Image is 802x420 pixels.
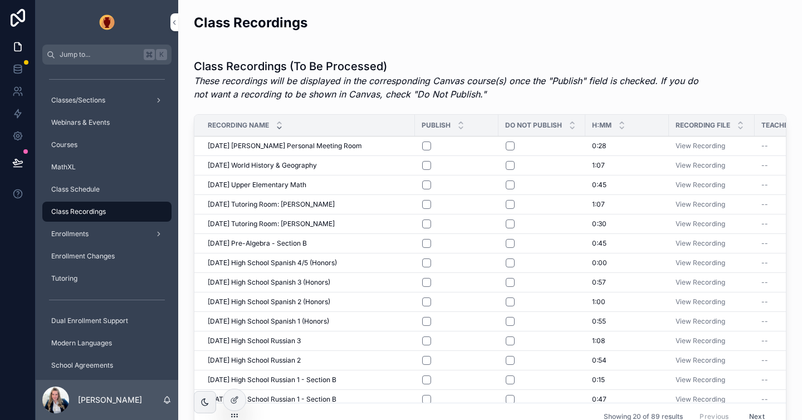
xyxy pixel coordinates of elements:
[98,13,116,31] img: App logo
[422,121,451,130] span: PUBLISH
[208,336,301,345] span: [DATE] High School Russian 3
[51,207,106,216] span: Class Recordings
[42,311,172,331] a: Dual Enrollment Support
[51,185,100,194] span: Class Schedule
[208,356,301,365] span: [DATE] High School Russian 2
[78,394,142,406] p: [PERSON_NAME]
[761,278,768,287] span: --
[42,333,172,353] a: Modern Languages
[42,90,172,110] a: Classes/Sections
[208,297,330,306] span: [DATE] High School Spanish 2 (Honors)
[676,239,725,247] a: View Recording
[194,13,307,32] h2: Class Recordings
[51,229,89,238] span: Enrollments
[592,141,606,150] span: 0:28
[676,141,725,150] a: View Recording
[676,219,725,228] a: View Recording
[42,135,172,155] a: Courses
[194,75,698,100] em: These recordings will be displayed in the corresponding Canvas course(s) once the "Publish" field...
[208,317,329,326] span: [DATE] High School Spanish 1 (Honors)
[592,336,605,345] span: 1:08
[42,246,172,266] a: Enrollment Changes
[761,297,768,306] span: --
[208,375,336,384] span: [DATE] High School Russian 1 - Section B
[676,317,725,325] a: View Recording
[194,58,703,74] h1: Class Recordings (To Be Processed)
[208,180,306,189] span: [DATE] Upper Elementary Math
[761,141,768,150] span: --
[208,141,362,150] span: [DATE] [PERSON_NAME] Personal Meeting Room
[42,268,172,289] a: Tutoring
[42,45,172,65] button: Jump to...K
[42,179,172,199] a: Class Schedule
[208,278,330,287] span: [DATE] High School Spanish 3 (Honors)
[761,375,768,384] span: --
[208,239,307,248] span: [DATE] Pre-Algebra - Section B
[592,121,612,130] span: H:MM
[36,65,178,380] div: scrollable content
[676,356,725,364] a: View Recording
[208,161,317,170] span: [DATE] World History & Geography
[592,375,605,384] span: 0:15
[42,113,172,133] a: Webinars & Events
[208,258,337,267] span: [DATE] High School Spanish 4/5 (Honors)
[51,118,110,127] span: Webinars & Events
[592,239,607,248] span: 0:45
[157,50,166,59] span: K
[676,200,725,208] a: View Recording
[676,258,725,267] a: View Recording
[676,336,725,345] a: View Recording
[761,336,768,345] span: --
[51,252,115,261] span: Enrollment Changes
[51,361,113,370] span: School Agreements
[761,317,768,326] span: --
[60,50,139,59] span: Jump to...
[592,297,605,306] span: 1:00
[761,239,768,248] span: --
[51,96,105,105] span: Classes/Sections
[592,219,607,228] span: 0:30
[208,219,335,228] span: [DATE] Tutoring Room: [PERSON_NAME]
[676,278,725,286] a: View Recording
[676,161,725,169] a: View Recording
[676,375,725,384] a: View Recording
[761,200,768,209] span: --
[592,356,607,365] span: 0:54
[592,395,607,404] span: 0:47
[51,274,77,283] span: Tutoring
[592,258,607,267] span: 0:00
[51,163,76,172] span: MathXL
[761,180,768,189] span: --
[208,200,335,209] span: [DATE] Tutoring Room: [PERSON_NAME]
[761,356,768,365] span: --
[208,121,269,130] span: Recording Name
[676,121,730,130] span: Recording File
[592,161,605,170] span: 1:07
[208,395,336,404] span: [DATE] High School Russian 1 - Section B
[676,395,725,403] a: View Recording
[592,200,605,209] span: 1:07
[761,161,768,170] span: --
[51,339,112,348] span: Modern Languages
[761,395,768,404] span: --
[51,316,128,325] span: Dual Enrollment Support
[676,297,725,306] a: View Recording
[676,180,725,189] a: View Recording
[592,180,607,189] span: 0:45
[42,157,172,177] a: MathXL
[42,202,172,222] a: Class Recordings
[505,121,562,130] span: DO NOT PUBLISH
[592,278,606,287] span: 0:57
[51,140,77,149] span: Courses
[42,355,172,375] a: School Agreements
[761,258,768,267] span: --
[42,224,172,244] a: Enrollments
[761,219,768,228] span: --
[592,317,606,326] span: 0:55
